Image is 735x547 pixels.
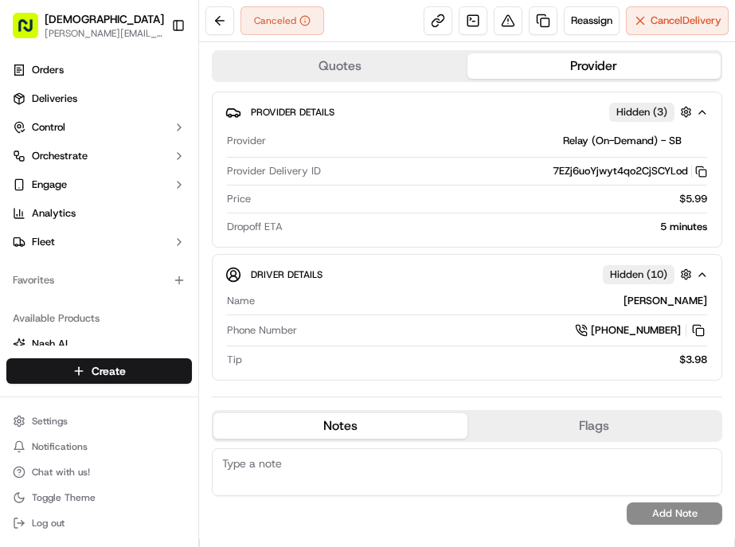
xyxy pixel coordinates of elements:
[616,105,667,119] span: Hidden ( 3 )
[13,337,186,351] a: Nash AI
[467,53,721,79] button: Provider
[289,220,707,234] div: 5 minutes
[32,337,68,351] span: Nash AI
[32,491,96,504] span: Toggle Theme
[609,102,696,122] button: Hidden (3)
[6,143,192,169] button: Orchestrate
[603,264,696,284] button: Hidden (10)
[227,192,251,206] span: Price
[6,331,192,357] button: Nash AI
[32,235,55,249] span: Fleet
[610,268,667,282] span: Hidden ( 10 )
[225,99,709,125] button: Provider DetailsHidden (3)
[251,106,334,119] span: Provider Details
[564,6,620,35] button: Reassign
[6,201,192,226] a: Analytics
[248,353,707,367] div: $3.98
[626,6,729,35] button: CancelDelivery
[6,436,192,458] button: Notifications
[591,323,681,338] span: [PHONE_NUMBER]
[227,164,321,178] span: Provider Delivery ID
[32,517,65,529] span: Log out
[32,206,76,221] span: Analytics
[679,192,707,206] span: $5.99
[467,413,721,439] button: Flags
[651,14,721,28] span: Cancel Delivery
[213,413,467,439] button: Notes
[563,134,682,148] span: Relay (On-Demand) - SB
[213,53,467,79] button: Quotes
[6,172,192,197] button: Engage
[6,57,192,83] a: Orders
[575,322,707,339] a: [PHONE_NUMBER]
[32,92,77,106] span: Deliveries
[6,86,192,111] a: Deliveries
[32,149,88,163] span: Orchestrate
[32,466,90,479] span: Chat with us!
[261,294,707,308] div: [PERSON_NAME]
[6,115,192,140] button: Control
[6,229,192,255] button: Fleet
[92,363,126,379] span: Create
[32,63,64,77] span: Orders
[6,486,192,509] button: Toggle Theme
[6,6,165,45] button: [DEMOGRAPHIC_DATA][PERSON_NAME][EMAIL_ADDRESS][DOMAIN_NAME]
[6,461,192,483] button: Chat with us!
[6,268,192,293] div: Favorites
[6,512,192,534] button: Log out
[6,358,192,384] button: Create
[225,261,709,287] button: Driver DetailsHidden (10)
[32,415,68,428] span: Settings
[251,268,323,281] span: Driver Details
[227,323,297,338] span: Phone Number
[227,294,255,308] span: Name
[45,11,164,27] button: [DEMOGRAPHIC_DATA]
[227,220,283,234] span: Dropoff ETA
[227,134,266,148] span: Provider
[571,14,612,28] span: Reassign
[6,410,192,432] button: Settings
[32,178,67,192] span: Engage
[227,353,242,367] span: Tip
[32,440,88,453] span: Notifications
[6,306,192,331] div: Available Products
[553,164,707,178] button: 7EZj6uoYjwyt4qo2CjSCYLod
[45,27,164,40] button: [PERSON_NAME][EMAIL_ADDRESS][DOMAIN_NAME]
[240,6,324,35] button: Canceled
[32,120,65,135] span: Control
